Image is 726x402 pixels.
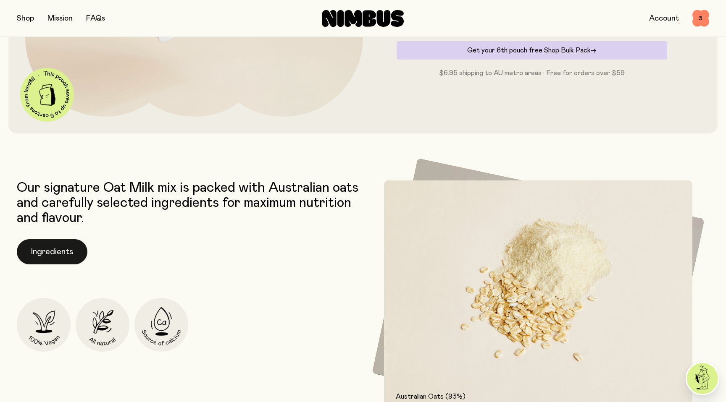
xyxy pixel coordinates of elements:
span: Shop Bulk Pack [544,47,591,54]
a: Account [649,15,679,22]
img: agent [687,363,718,394]
button: 3 [692,10,709,27]
a: FAQs [86,15,105,22]
div: Get your 6th pouch free. [397,41,667,60]
button: Ingredients [17,239,87,264]
a: Shop Bulk Pack→ [544,47,597,54]
p: Our signature Oat Milk mix is packed with Australian oats and carefully selected ingredients for ... [17,180,359,226]
p: $6.95 shipping to AU metro areas · Free for orders over $59 [397,68,667,78]
p: Australian Oats (93%) [396,392,681,402]
a: Mission [47,15,73,22]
